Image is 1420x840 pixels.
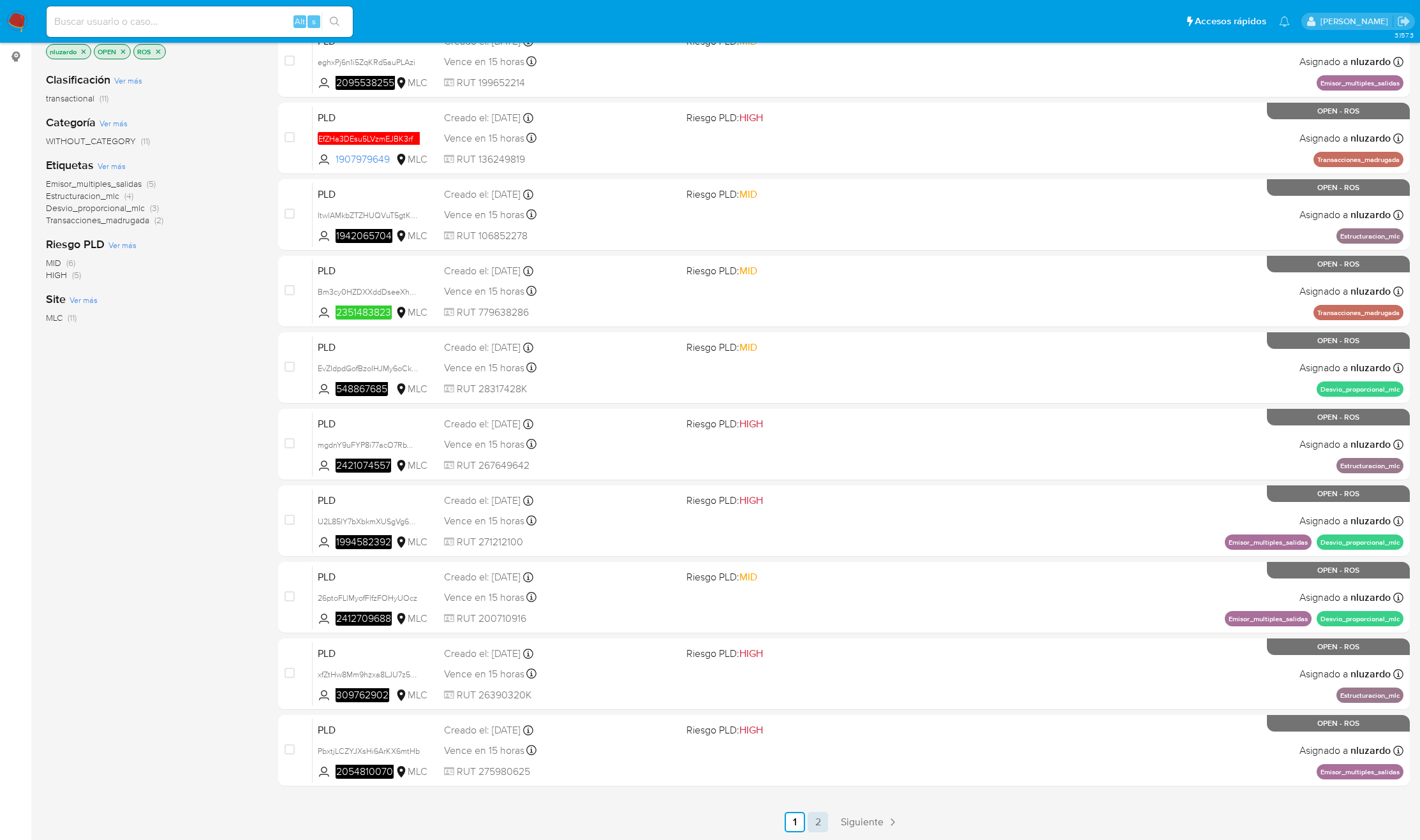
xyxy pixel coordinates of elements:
span: s [312,15,316,27]
span: Alt [295,15,305,27]
span: 3.157.3 [1394,30,1414,40]
span: Accesos rápidos [1195,15,1266,28]
input: Buscar usuario o caso... [47,13,353,30]
p: nicolas.luzardo@mercadolibre.com [1320,15,1393,27]
a: Salir [1397,15,1410,28]
a: Notificaciones [1279,16,1290,27]
button: search-icon [322,13,348,31]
